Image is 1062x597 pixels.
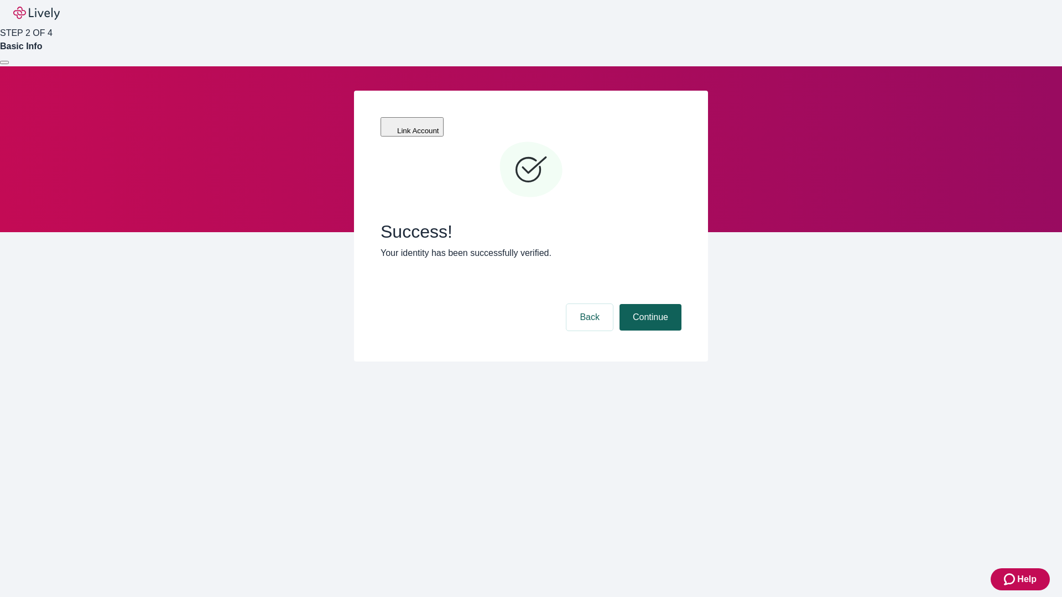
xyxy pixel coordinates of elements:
button: Link Account [381,117,444,137]
span: Success! [381,221,681,242]
img: Lively [13,7,60,20]
p: Your identity has been successfully verified. [381,247,681,260]
svg: Checkmark icon [498,137,564,203]
button: Continue [619,304,681,331]
svg: Zendesk support icon [1004,573,1017,586]
button: Back [566,304,613,331]
button: Zendesk support iconHelp [991,568,1050,590]
span: Help [1017,573,1037,586]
